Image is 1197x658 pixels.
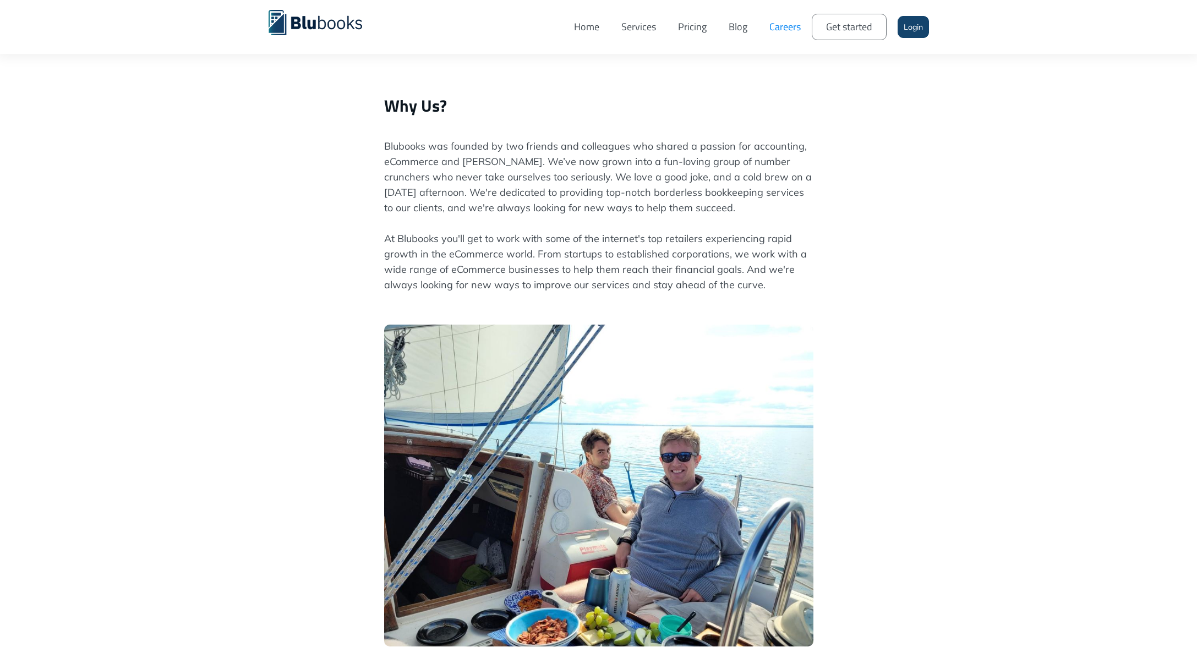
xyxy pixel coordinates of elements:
[758,8,812,46] a: Careers
[898,16,929,38] a: Login
[384,139,813,308] p: Blubooks was founded by two friends and colleagues who shared a passion for accounting, eCommerce...
[269,8,379,35] a: home
[812,14,887,40] a: Get started
[718,8,758,46] a: Blog
[563,8,610,46] a: Home
[384,93,447,118] strong: Why Us?
[610,8,667,46] a: Services
[667,8,718,46] a: Pricing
